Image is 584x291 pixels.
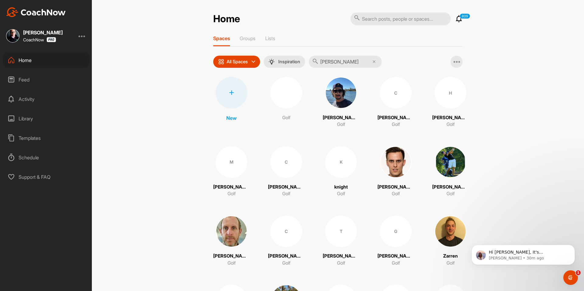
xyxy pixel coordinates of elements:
img: square_04ca77c7c53cd3339529e915fae3917d.jpg [380,146,412,178]
p: Golf [392,260,400,267]
p: Golf [392,121,400,128]
a: [PERSON_NAME]Golf [323,77,359,128]
p: Golf [228,190,236,197]
input: Search... [309,56,382,68]
p: Lists [265,35,275,41]
p: [PERSON_NAME] [432,114,469,121]
p: Golf [337,121,345,128]
h2: Home [213,13,240,25]
a: Golf [268,77,304,128]
div: Activity [3,92,89,107]
a: C[PERSON_NAME]Golf [268,216,304,267]
p: Golf [447,260,455,267]
a: [PERSON_NAME]Golf [432,146,469,197]
p: New [226,114,237,122]
p: [PERSON_NAME] [432,184,469,191]
a: C[PERSON_NAME]Golf [377,77,414,128]
a: [PERSON_NAME]Golf [213,216,250,267]
p: [PERSON_NAME] [377,114,414,121]
img: CoachNow Pro [47,37,56,42]
img: square_e5a1c8b45c7a489716c79f886f6a0dca.jpg [216,216,247,247]
a: M[PERSON_NAME]Golf [213,146,250,197]
p: [PERSON_NAME] [377,184,414,191]
img: square_3693790e66a3519a47180c501abf0a57.jpg [435,216,466,247]
iframe: Intercom live chat [563,270,578,285]
p: Groups [240,35,255,41]
div: C [270,216,302,247]
span: Hi [PERSON_NAME], It's [PERSON_NAME] with CoachNow support. The team is working on resolving this... [26,18,105,47]
div: CoachNow [23,37,56,42]
p: knight [334,184,348,191]
div: G [380,216,412,247]
div: M [216,146,247,178]
p: Golf [282,114,290,121]
a: T[PERSON_NAME]Golf [323,216,359,267]
div: C [270,146,302,178]
div: H [435,77,466,109]
p: [PERSON_NAME] [323,253,359,260]
div: Feed [3,72,89,87]
p: Zarren [443,253,458,260]
p: Golf [282,190,290,197]
div: Library [3,111,89,126]
a: ZarrenGolf [432,216,469,267]
p: Golf [447,121,455,128]
div: K [325,146,357,178]
p: Golf [337,190,345,197]
a: C[PERSON_NAME]Golf [268,146,304,197]
img: icon [218,59,224,65]
p: Inspiration [278,59,300,64]
iframe: Intercom notifications message [462,232,584,275]
a: H[PERSON_NAME]Golf [432,77,469,128]
p: [PERSON_NAME] [213,253,250,260]
p: Golf [447,190,455,197]
img: square_c52517cafae7cc9ad69740a6896fcb52.jpg [435,146,466,178]
p: Golf [392,190,400,197]
p: [PERSON_NAME] [213,184,250,191]
p: Golf [337,260,345,267]
p: Golf [228,260,236,267]
div: Support & FAQ [3,169,89,185]
input: Search posts, people or spaces... [350,12,451,25]
div: [PERSON_NAME] [23,30,63,35]
p: Spaces [213,35,230,41]
p: [PERSON_NAME] [323,114,359,121]
div: Home [3,53,89,68]
p: Golf [282,260,290,267]
img: CoachNow [6,7,66,17]
div: Templates [3,130,89,146]
img: square_d7b6dd5b2d8b6df5777e39d7bdd614c0.jpg [6,29,19,43]
p: Message from Maggie, sent 30m ago [26,23,105,29]
div: Schedule [3,150,89,165]
p: 809 [460,13,470,19]
p: [PERSON_NAME] [268,253,304,260]
a: KknightGolf [323,146,359,197]
div: C [380,77,412,109]
img: menuIcon [269,59,275,65]
a: [PERSON_NAME]Golf [377,146,414,197]
span: 1 [576,270,581,275]
a: G[PERSON_NAME]Golf [377,216,414,267]
p: [PERSON_NAME] [377,253,414,260]
p: All Spaces [227,59,248,64]
div: T [325,216,357,247]
img: square_c74c483136c5a322e8c3ab00325b5695.jpg [325,77,357,109]
p: [PERSON_NAME] [268,184,304,191]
